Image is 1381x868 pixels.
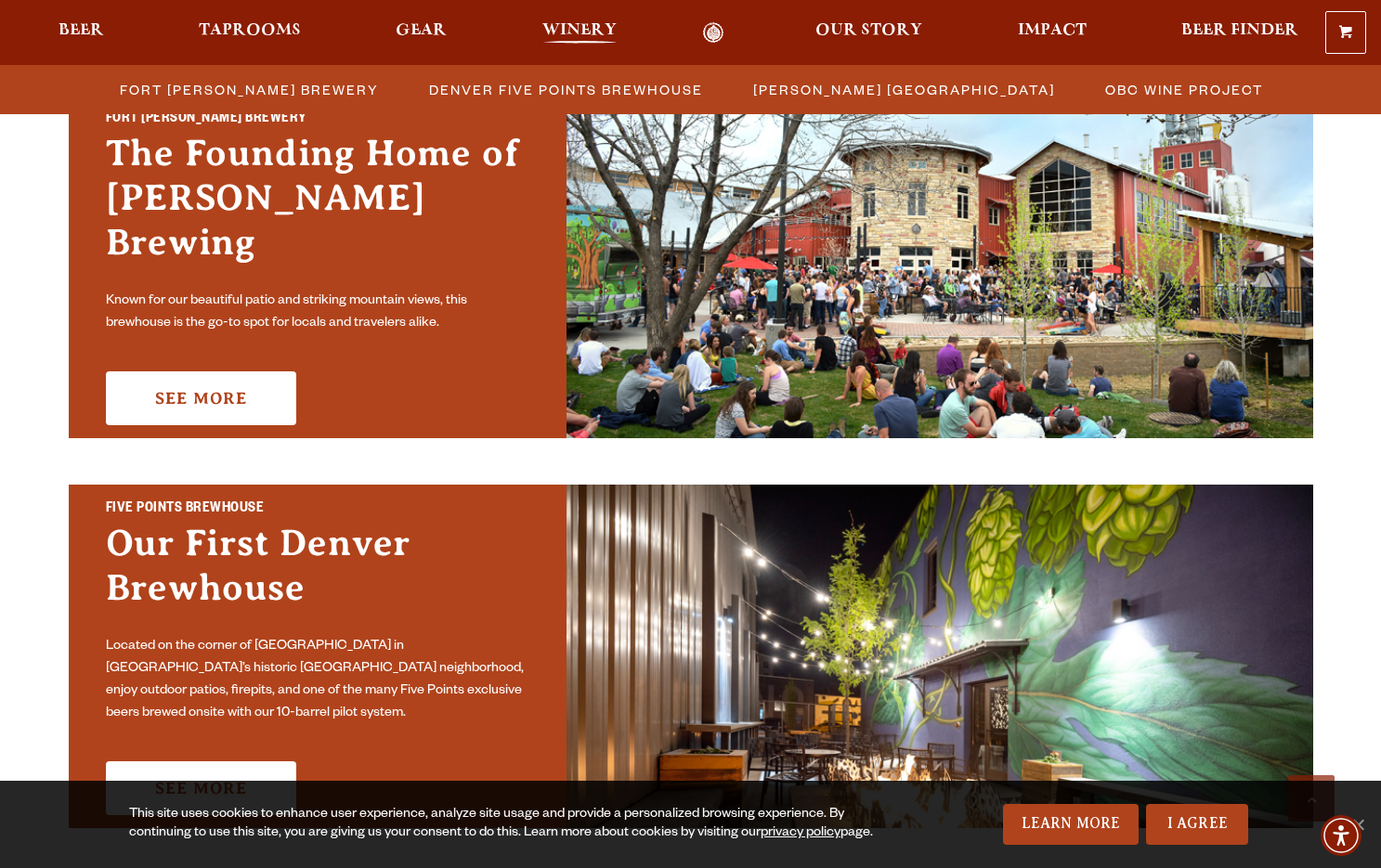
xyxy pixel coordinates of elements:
a: Taprooms [187,22,313,44]
h2: Five Points Brewhouse [106,498,529,522]
span: Fort [PERSON_NAME] Brewery [120,76,379,103]
a: See More [106,761,296,815]
a: Gear [384,22,459,44]
span: Beer [59,23,104,38]
a: [PERSON_NAME] [GEOGRAPHIC_DATA] [742,76,1064,103]
span: Gear [396,23,447,38]
div: This site uses cookies to enhance user experience, analyze site usage and provide a personalized ... [129,806,902,843]
a: Fort [PERSON_NAME] Brewery [109,76,388,103]
a: See More [106,371,296,425]
h2: Fort [PERSON_NAME] Brewery [106,108,529,132]
span: Winery [542,23,617,38]
h3: Our First Denver Brewhouse [106,521,529,628]
img: Fort Collins Brewery & Taproom' [567,95,1313,438]
h3: The Founding Home of [PERSON_NAME] Brewing [106,131,529,283]
span: Impact [1018,23,1087,38]
a: Impact [1006,22,1099,44]
span: Beer Finder [1181,23,1298,38]
a: Denver Five Points Brewhouse [418,76,712,103]
p: Located on the corner of [GEOGRAPHIC_DATA] in [GEOGRAPHIC_DATA]’s historic [GEOGRAPHIC_DATA] neig... [106,636,529,725]
a: I Agree [1146,804,1248,845]
p: Known for our beautiful patio and striking mountain views, this brewhouse is the go-to spot for l... [106,291,529,335]
a: Learn More [1003,804,1140,845]
a: privacy policy [761,826,840,841]
span: Denver Five Points Brewhouse [429,76,703,103]
img: Promo Card Aria Label' [567,485,1313,828]
span: [PERSON_NAME] [GEOGRAPHIC_DATA] [753,76,1055,103]
a: Scroll to top [1288,775,1335,822]
a: Odell Home [678,22,748,44]
a: OBC Wine Project [1094,76,1272,103]
a: Our Story [803,22,934,44]
span: Taprooms [199,23,301,38]
a: Beer Finder [1169,22,1310,44]
span: Our Story [815,23,922,38]
span: OBC Wine Project [1105,76,1263,103]
a: Winery [530,22,629,44]
div: Accessibility Menu [1321,815,1361,856]
a: Beer [46,22,116,44]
